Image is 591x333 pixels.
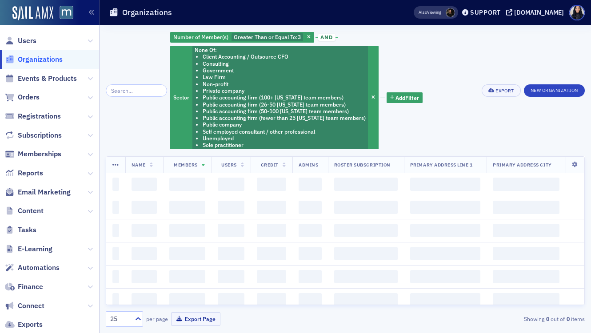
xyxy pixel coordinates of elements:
[493,293,559,306] span: ‌
[203,135,366,142] li: Unemployed
[334,162,391,168] span: Roster Subscription
[203,108,366,115] li: Public accounting firm (50-100 [US_STATE] team members)
[495,88,514,93] div: Export
[195,46,217,53] span: None Of :
[169,270,205,283] span: ‌
[410,178,480,191] span: ‌
[5,168,43,178] a: Reports
[5,111,61,121] a: Registrations
[173,94,189,101] span: Sector
[299,270,322,283] span: ‌
[334,293,398,306] span: ‌
[203,67,366,74] li: Government
[132,224,157,237] span: ‌
[334,178,398,191] span: ‌
[419,9,441,16] span: Viewing
[18,92,40,102] span: Orders
[203,60,366,67] li: Consulting
[431,315,585,323] div: Showing out of items
[174,162,198,168] span: Members
[493,178,559,191] span: ‌
[18,244,52,254] span: E-Learning
[5,320,43,329] a: Exports
[112,224,119,237] span: ‌
[493,162,552,168] span: Primary Address City
[132,270,157,283] span: ‌
[112,293,119,306] span: ‌
[146,315,168,323] label: per page
[261,162,279,168] span: Credit
[446,8,455,17] span: Lauren McDonough
[410,224,480,237] span: ‌
[112,178,119,191] span: ‌
[387,92,423,103] button: AddFilter
[5,301,44,311] a: Connect
[544,315,551,323] strong: 0
[203,115,366,121] li: Public accounting firm (fewer than 25 [US_STATE] team members)
[18,36,36,46] span: Users
[203,74,366,80] li: Law Firm
[257,270,286,283] span: ‌
[298,33,301,40] span: 3
[18,131,62,140] span: Subscriptions
[5,131,62,140] a: Subscriptions
[18,225,36,235] span: Tasks
[410,247,480,260] span: ‌
[470,8,501,16] div: Support
[12,6,53,20] img: SailAMX
[218,178,244,191] span: ‌
[218,270,244,283] span: ‌
[493,270,559,283] span: ‌
[410,270,480,283] span: ‌
[18,301,44,311] span: Connect
[18,282,43,292] span: Finance
[169,247,205,260] span: ‌
[18,320,43,329] span: Exports
[334,270,398,283] span: ‌
[203,142,366,148] li: Sole practitioner
[299,293,322,306] span: ‌
[221,162,237,168] span: Users
[132,162,146,168] span: Name
[257,293,286,306] span: ‌
[493,201,559,214] span: ‌
[482,84,520,97] button: Export
[18,187,71,197] span: Email Marketing
[493,224,559,237] span: ‌
[169,178,205,191] span: ‌
[5,92,40,102] a: Orders
[334,247,398,260] span: ‌
[395,94,419,102] span: Add Filter
[132,201,157,214] span: ‌
[132,178,157,191] span: ‌
[299,201,322,214] span: ‌
[53,6,73,21] a: View Homepage
[569,5,585,20] span: Profile
[565,315,571,323] strong: 0
[257,178,286,191] span: ‌
[106,84,167,97] input: Search…
[18,149,61,159] span: Memberships
[5,36,36,46] a: Users
[18,111,61,121] span: Registrations
[173,33,228,40] span: Number of Member(s)
[419,9,427,15] div: Also
[60,6,73,20] img: SailAMX
[203,94,366,101] li: Public accounting firm (100+ [US_STATE] team members)
[18,206,44,216] span: Content
[203,81,366,87] li: Non-profit
[218,293,244,306] span: ‌
[299,224,322,237] span: ‌
[299,162,318,168] span: Admins
[169,201,205,214] span: ‌
[18,263,60,273] span: Automations
[171,312,220,326] button: Export Page
[5,149,61,159] a: Memberships
[524,84,585,97] button: New Organization
[18,55,63,64] span: Organizations
[218,224,244,237] span: ‌
[257,224,286,237] span: ‌
[315,34,338,41] button: and
[257,201,286,214] span: ‌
